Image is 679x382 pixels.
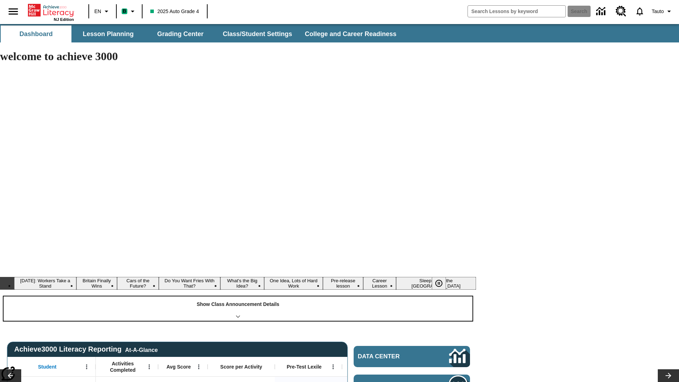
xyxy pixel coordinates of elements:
span: Activities Completed [99,360,146,373]
div: Home [28,2,74,22]
button: Open Menu [328,361,338,372]
span: EN [94,8,101,15]
button: Slide 9 Sleepless in the Animal Kingdom [396,277,476,290]
a: Data Center [354,346,470,367]
span: Avg Score [167,364,191,370]
button: Slide 5 What's the Big Idea? [220,277,264,290]
button: Slide 4 Do You Want Fries With That? [159,277,220,290]
span: Pre-Test Lexile [287,364,322,370]
span: B [123,7,126,16]
p: Show Class Announcement Details [197,301,279,308]
button: Slide 2 Britain Finally Wins [76,277,117,290]
button: Slide 3 Cars of the Future? [117,277,158,290]
button: Lesson carousel, Next [658,369,679,382]
a: Data Center [592,2,611,21]
a: Home [28,3,74,17]
button: Pause [432,277,446,290]
button: Slide 6 One Idea, Lots of Hard Work [264,277,323,290]
button: Slide 8 Career Lesson [363,277,396,290]
span: Score per Activity [220,364,262,370]
button: Slide 1 Labor Day: Workers Take a Stand [14,277,76,290]
button: Dashboard [1,25,71,42]
button: Slide 7 Pre-release lesson [323,277,363,290]
span: Achieve3000 Literacy Reporting [14,345,158,353]
button: College and Career Readiness [299,25,402,42]
button: Open Menu [144,361,155,372]
div: Show Class Announcement Details [4,296,472,321]
button: Class/Student Settings [217,25,298,42]
span: 2025 Auto Grade 4 [150,8,199,15]
span: Data Center [358,353,425,360]
button: Open Menu [81,361,92,372]
button: Boost Class color is mint green. Change class color [119,5,140,18]
button: Open side menu [3,1,24,22]
button: Profile/Settings [649,5,676,18]
span: Student [38,364,57,370]
input: search field [468,6,565,17]
span: NJ Edition [54,17,74,22]
button: Lesson Planning [73,25,144,42]
div: Pause [432,277,453,290]
button: Open Menu [193,361,204,372]
span: Tauto [652,8,664,15]
div: At-A-Glance [125,346,158,353]
button: Language: EN, Select a language [91,5,114,18]
a: Resource Center, Will open in new tab [611,2,631,21]
button: Grading Center [145,25,216,42]
a: Notifications [631,2,649,21]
